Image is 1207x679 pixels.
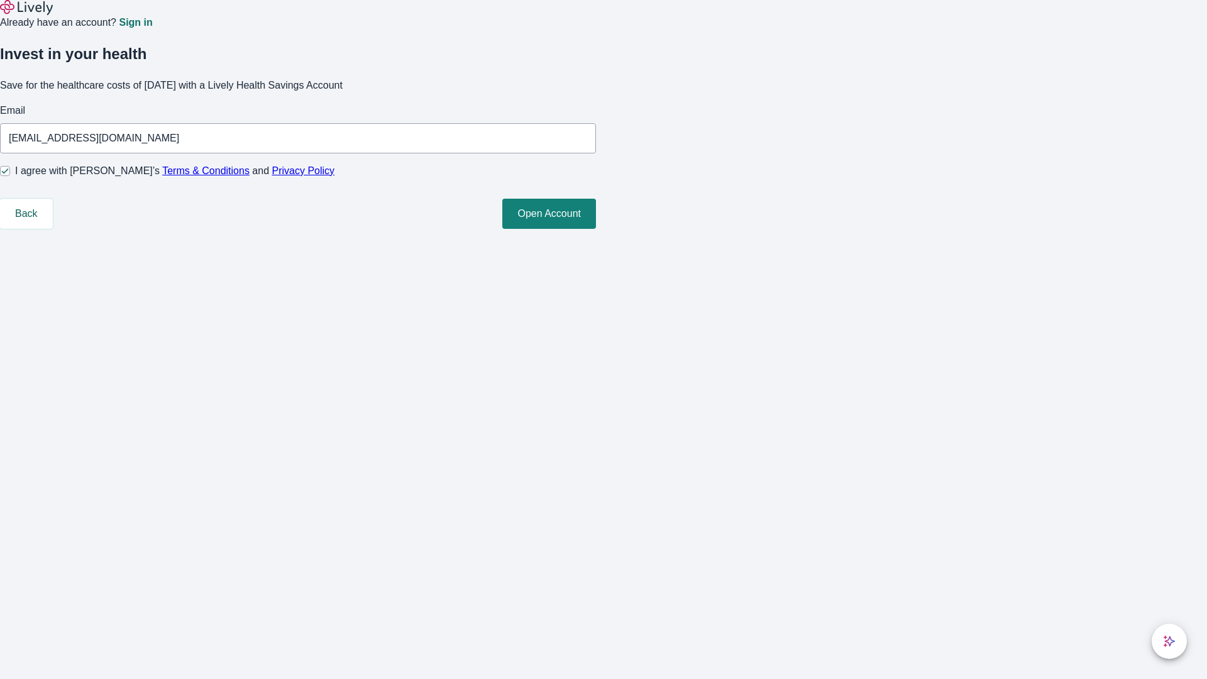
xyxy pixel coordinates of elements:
button: Open Account [502,199,596,229]
button: chat [1152,624,1187,659]
a: Sign in [119,18,152,28]
svg: Lively AI Assistant [1163,635,1176,648]
span: I agree with [PERSON_NAME]’s and [15,163,334,179]
a: Terms & Conditions [162,165,250,176]
a: Privacy Policy [272,165,335,176]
